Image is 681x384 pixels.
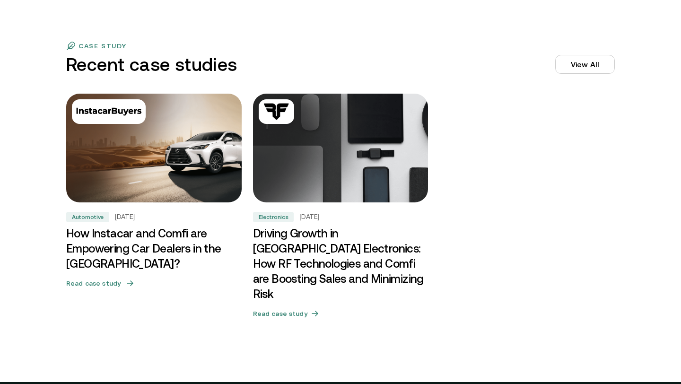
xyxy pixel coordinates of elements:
button: Read case study [253,305,428,322]
h5: Read case study [253,309,307,318]
h5: [DATE] [115,213,135,221]
a: AutomotiveHow Instacar and Comfi are Empowering Car Dealers in the UAE?Automotive[DATE]How Instac... [66,94,242,325]
div: Electronics [253,212,294,222]
div: Automotive [66,212,109,222]
a: ElectronicsDriving Growth in UAE Electronics: How RF Technologies and Comfi are Boosting Sales an... [253,94,428,325]
h3: Recent case studies [66,54,237,75]
img: Driving Growth in UAE Electronics: How RF Technologies and Comfi are Boosting Sales and Minimizin... [253,94,428,202]
img: How Instacar and Comfi are Empowering Car Dealers in the UAE? [62,91,246,205]
h3: Driving Growth in [GEOGRAPHIC_DATA] Electronics: How RF Technologies and Comfi are Boosting Sales... [253,226,428,302]
h5: [DATE] [299,213,319,221]
a: View All [555,55,615,74]
p: case study [79,42,127,50]
img: Automotive [76,103,142,120]
img: flag [66,41,76,51]
h5: Read case study [66,279,121,288]
img: Electronics [262,103,290,120]
button: Read case study [66,275,242,291]
h3: How Instacar and Comfi are Empowering Car Dealers in the [GEOGRAPHIC_DATA]? [66,226,242,271]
